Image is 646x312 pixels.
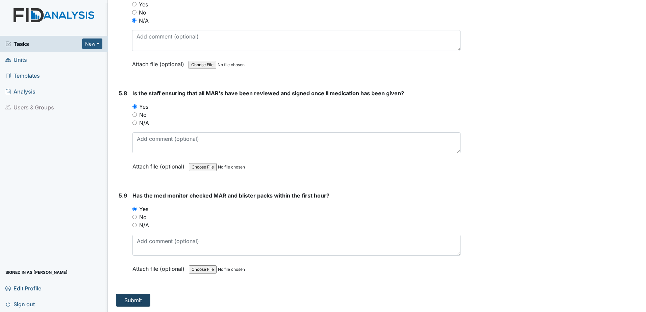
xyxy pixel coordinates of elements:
label: No [139,213,147,221]
span: Templates [5,70,40,81]
label: 5.9 [119,191,127,200]
label: Yes [139,103,148,111]
input: N/A [132,223,137,227]
label: N/A [139,17,149,25]
input: N/A [132,121,137,125]
label: N/A [139,221,149,229]
label: 5.8 [119,89,127,97]
input: Yes [132,104,137,109]
span: Analysis [5,86,35,97]
span: Units [5,54,27,65]
label: No [139,8,146,17]
label: Attach file (optional) [132,56,187,68]
input: No [132,10,136,15]
input: N/A [132,18,136,23]
label: No [139,111,147,119]
label: Attach file (optional) [132,261,187,273]
label: N/A [139,119,149,127]
input: Yes [132,207,137,211]
span: Signed in as [PERSON_NAME] [5,267,68,278]
span: Is the staff ensuring that all MAR's have been reviewed and signed once ll medication has been gi... [132,90,404,97]
button: Submit [116,294,150,307]
span: Has the med monitor checked MAR and blister packs within the first hour? [132,192,329,199]
span: Sign out [5,299,35,309]
input: No [132,112,137,117]
button: New [82,38,102,49]
label: Attach file (optional) [132,159,187,171]
label: Yes [139,0,148,8]
input: No [132,215,137,219]
span: Edit Profile [5,283,41,293]
a: Tasks [5,40,82,48]
input: Yes [132,2,136,6]
label: Yes [139,205,148,213]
